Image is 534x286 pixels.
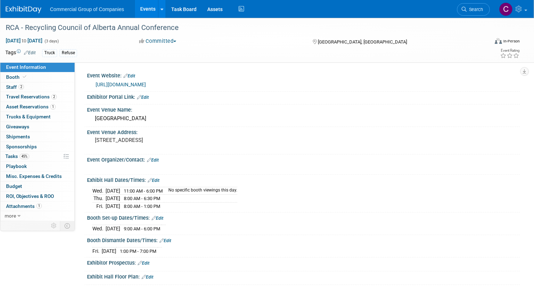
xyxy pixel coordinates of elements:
i: Booth reservation complete [23,75,26,79]
span: more [5,213,16,219]
div: Booth Set-up Dates/Times: [87,213,520,222]
div: Event Website: [87,70,520,80]
a: Edit [148,178,159,183]
a: Booth [0,72,75,82]
div: RCA - Recycling Council of Alberta Annual Conference [3,21,476,34]
span: Playbook [6,163,27,169]
div: Exhibitor Portal Link: [87,92,520,101]
img: Cole Mattern [499,2,513,16]
a: Tasks45% [0,152,75,161]
span: 2 [19,84,24,90]
img: Format-Inperson.png [495,38,502,44]
a: Search [457,3,490,16]
a: ROI, Objectives & ROO [0,191,75,201]
td: Fri. [92,202,106,210]
a: Edit [123,73,135,78]
span: Sponsorships [6,144,37,149]
a: Travel Reservations2 [0,92,75,102]
span: 8:00 AM - 6:30 PM [124,196,160,201]
span: Giveaways [6,124,29,129]
button: Committed [137,37,179,45]
span: Asset Reservations [6,104,56,109]
span: Travel Reservations [6,94,57,99]
div: Event Format [443,37,520,48]
a: Staff2 [0,82,75,92]
a: Edit [159,238,171,243]
a: Event Information [0,62,75,72]
a: Giveaways [0,122,75,132]
td: [DATE] [106,225,120,232]
span: Commercial Group of Companies [50,6,124,12]
a: Edit [152,216,163,221]
div: [GEOGRAPHIC_DATA] [92,113,514,124]
div: Event Venue Name: [87,104,520,113]
span: Tasks [5,153,29,159]
span: Trucks & Equipment [6,114,51,119]
td: [DATE] [106,187,120,195]
a: Budget [0,182,75,191]
div: Exhibitor Prospectus: [87,257,520,267]
span: Misc. Expenses & Credits [6,173,62,179]
span: Staff [6,84,24,90]
div: Booth Dismantle Dates/Times: [87,235,520,244]
td: No specific booth viewings this day. [164,187,237,195]
span: [DATE] [DATE] [5,37,43,44]
div: Event Venue Address: [87,127,520,136]
span: Event Information [6,64,46,70]
span: 11:00 AM - 6:00 PM [124,188,163,194]
td: [DATE] [102,247,116,255]
td: Toggle Event Tabs [60,221,75,230]
a: Attachments1 [0,201,75,211]
a: Shipments [0,132,75,142]
a: Edit [137,95,149,100]
td: Personalize Event Tab Strip [48,221,60,230]
a: Asset Reservations1 [0,102,75,112]
span: 1 [50,104,56,109]
span: 9:00 AM - 6:00 PM [124,226,160,231]
a: Edit [24,50,36,55]
a: Playbook [0,162,75,171]
span: (3 days) [44,39,59,44]
span: 2 [51,94,57,99]
span: Shipments [6,134,30,139]
span: to [21,38,27,44]
div: In-Person [503,39,520,44]
a: Sponsorships [0,142,75,152]
div: Exhibit Hall Floor Plan: [87,271,520,281]
a: Trucks & Equipment [0,112,75,122]
div: Exhibit Hall Dates/Times: [87,175,520,184]
a: Misc. Expenses & Credits [0,172,75,181]
pre: [STREET_ADDRESS] [95,137,259,143]
div: Truck [42,49,57,57]
a: more [0,211,75,221]
span: 1:00 PM - 7:00 PM [120,249,156,254]
a: Edit [142,275,153,280]
a: Edit [138,261,149,266]
span: Attachments [6,203,42,209]
div: Refuse [60,49,77,57]
td: Fri. [92,247,102,255]
span: 8:00 AM - 1:00 PM [124,204,160,209]
img: ExhibitDay [6,6,41,13]
span: Budget [6,183,22,189]
span: [GEOGRAPHIC_DATA], [GEOGRAPHIC_DATA] [318,39,407,45]
td: [DATE] [106,202,120,210]
span: 1 [36,203,42,209]
a: [URL][DOMAIN_NAME] [96,82,146,87]
span: ROI, Objectives & ROO [6,193,54,199]
td: Wed. [92,187,106,195]
div: Event Organizer/Contact: [87,154,520,164]
td: Thu. [92,195,106,203]
span: 45% [20,154,29,159]
div: Event Rating [500,49,519,52]
span: Booth [6,74,28,80]
span: Search [467,7,483,12]
a: Edit [147,158,159,163]
td: Wed. [92,225,106,232]
td: [DATE] [106,195,120,203]
td: Tags [5,49,36,57]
